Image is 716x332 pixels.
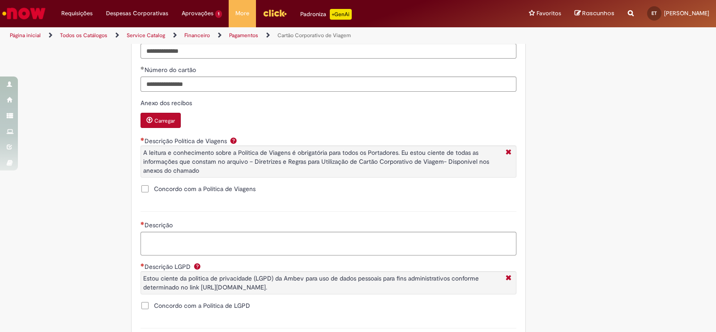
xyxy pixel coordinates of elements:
a: Financeiro [184,32,210,39]
a: Pagamentos [229,32,258,39]
span: Ajuda para Descrição Política de Viagens [228,137,239,144]
span: Obrigatório [141,137,145,141]
img: click_logo_yellow_360x200.png [263,6,287,20]
span: Rascunhos [582,9,614,17]
div: Padroniza [300,9,352,20]
span: Descrição [145,221,175,229]
button: Carregar anexo de Anexo dos recibos [141,113,181,128]
img: ServiceNow [1,4,47,22]
span: Anexo dos recibos [141,99,194,107]
span: [PERSON_NAME] [664,9,709,17]
i: Fechar Mais Informações Por question_descricao_lgpd [503,274,514,283]
span: Necessários [141,221,145,225]
span: Aprovações [182,9,213,18]
span: Concordo com a Política de Viagens [154,184,256,193]
span: Descrição LGPD [145,263,192,271]
ul: Trilhas de página [7,27,471,44]
span: Obrigatório Preenchido [141,66,145,70]
i: Fechar Mais Informações Por question_descricao_politica_viagens [503,148,514,157]
a: Service Catalog [127,32,165,39]
span: 1 [215,10,222,18]
a: Rascunhos [575,9,614,18]
span: A leitura e conhecimento sobre a Política de Viagens é obrigatória para todos os Portadores. Eu e... [143,149,489,175]
input: Número do cartão [141,77,516,92]
span: Obrigatório [141,263,145,267]
span: Descrição Política de Viagens [145,137,229,145]
span: Requisições [61,9,93,18]
a: Cartão Corporativo de Viagem [277,32,351,39]
span: Ajuda para Descrição LGPD [192,263,203,270]
input: CPF do portador do cartão [141,43,516,59]
span: Estou ciente da politica de privacidade (LGPD) da Ambev para uso de dados pessoais para fins admi... [143,274,479,291]
span: Somente leitura - Número do cartão [145,66,198,74]
span: Concordo com a Politica de LGPD [154,301,250,310]
small: Carregar [154,117,175,124]
span: ET [652,10,657,16]
p: +GenAi [330,9,352,20]
span: Favoritos [537,9,561,18]
a: Página inicial [10,32,41,39]
textarea: Descrição [141,232,516,256]
a: Todos os Catálogos [60,32,107,39]
span: Despesas Corporativas [106,9,168,18]
span: More [235,9,249,18]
